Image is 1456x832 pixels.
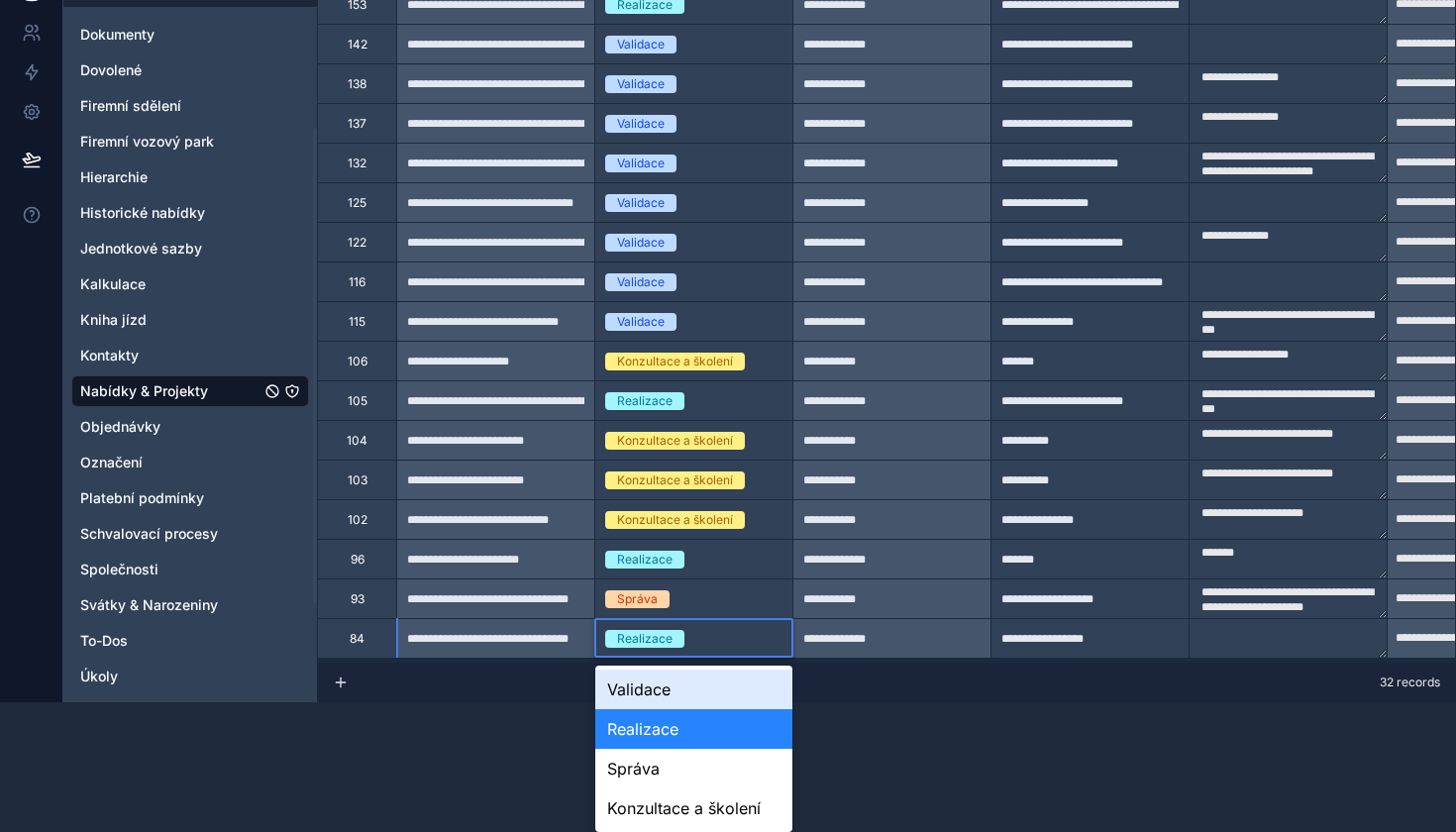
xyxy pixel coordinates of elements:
[595,709,792,749] div: Realizace
[80,524,260,544] a: Schvalovací procesy
[71,661,309,692] div: Úkoly
[71,518,309,550] div: Schvalovací procesy
[348,195,366,211] div: 125
[617,432,733,450] div: Konzultace a školení
[80,167,260,187] a: Hierarchie
[80,96,181,116] span: Firemní sdělení
[348,156,366,171] div: 132
[617,194,665,212] div: Validace
[348,76,366,92] div: 138
[71,304,309,336] div: Kniha jízd
[71,90,309,122] div: Firemní sdělení
[71,482,309,514] div: Platební podmínky
[80,346,260,365] a: Kontakty
[617,273,665,291] div: Validace
[80,167,148,187] span: Hierarchie
[617,511,733,529] div: Konzultace a školení
[80,60,260,80] a: Dovolené
[80,381,208,401] span: Nabídky & Projekty
[595,749,792,788] div: Správa
[617,551,673,569] div: Realizace
[80,203,260,223] a: Historické nabídky
[80,310,147,330] span: Kniha jízd
[617,36,665,53] div: Validace
[80,274,260,294] a: Kalkulace
[80,60,142,80] span: Dovolené
[617,115,665,133] div: Validace
[80,453,143,472] span: Označení
[71,447,309,478] div: Označení
[617,75,665,93] div: Validace
[349,274,365,290] div: 116
[80,203,205,223] span: Historické nabídky
[617,155,665,172] div: Validace
[71,554,309,585] div: Společnosti
[348,512,367,528] div: 102
[80,381,260,401] a: Nabídky & Projekty
[348,37,367,52] div: 142
[595,788,792,828] div: Konzultace a školení
[351,552,364,568] div: 96
[617,392,673,410] div: Realizace
[80,239,260,259] a: Jednotkové sazby
[71,411,309,443] div: Objednávky
[347,433,367,449] div: 104
[71,340,309,371] div: Kontakty
[80,132,260,152] a: Firemní vozový park
[80,560,260,579] a: Společnosti
[71,54,309,86] div: Dovolené
[617,313,665,331] div: Validace
[348,472,367,488] div: 103
[80,417,260,437] a: Objednávky
[80,667,260,686] a: Úkoly
[71,233,309,264] div: Jednotkové sazby
[80,25,260,45] a: Dokumenty
[80,453,260,472] a: Označení
[617,353,733,370] div: Konzultace a školení
[80,488,204,508] span: Platební podmínky
[80,560,158,579] span: Společnosti
[617,234,665,252] div: Validace
[80,667,118,686] span: Úkoly
[80,595,218,615] span: Svátky & Narozeniny
[80,346,139,365] span: Kontakty
[595,670,792,709] div: Validace
[71,696,309,728] div: Uživatelské oprávnění
[617,590,658,608] div: Správa
[80,310,260,330] a: Kniha jízd
[80,96,260,116] a: Firemní sdělení
[80,132,214,152] span: Firemní vozový park
[71,126,309,157] div: Firemní vozový park
[71,625,309,657] div: To-Dos
[617,630,673,648] div: Realizace
[80,25,155,45] span: Dokumenty
[71,161,309,193] div: Hierarchie
[80,631,260,651] a: To-Dos
[351,591,364,607] div: 93
[71,197,309,229] div: Historické nabídky
[617,471,733,489] div: Konzultace a školení
[80,631,128,651] span: To-Dos
[350,631,364,647] div: 84
[80,274,146,294] span: Kalkulace
[80,524,218,544] span: Schvalovací procesy
[1380,675,1440,690] span: 32 records
[348,116,366,132] div: 137
[71,19,309,51] div: Dokumenty
[80,417,160,437] span: Objednávky
[71,375,309,407] div: Nabídky & Projekty
[348,235,366,251] div: 122
[80,595,260,615] a: Svátky & Narozeniny
[348,354,367,369] div: 106
[348,393,367,409] div: 105
[71,268,309,300] div: Kalkulace
[349,314,365,330] div: 115
[80,488,260,508] a: Platební podmínky
[71,589,309,621] div: Svátky & Narozeniny
[80,239,202,259] span: Jednotkové sazby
